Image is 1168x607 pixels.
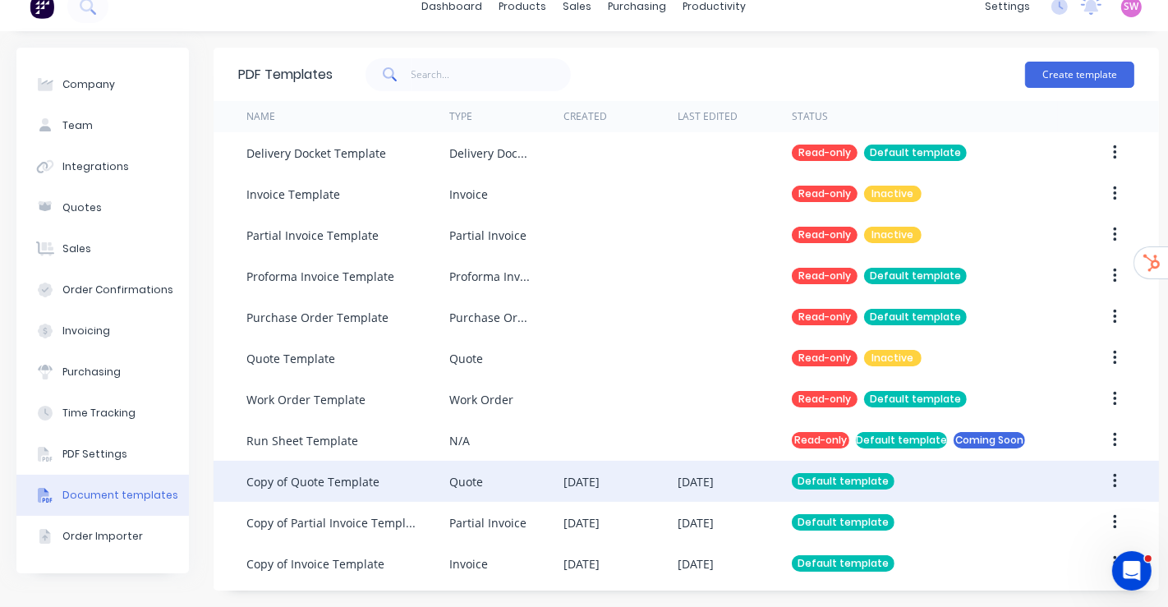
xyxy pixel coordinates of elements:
[246,145,386,162] div: Delivery Docket Template
[62,159,129,174] div: Integrations
[246,227,379,244] div: Partial Invoice Template
[62,77,115,92] div: Company
[864,227,922,243] div: Inactive
[678,555,714,573] div: [DATE]
[62,488,178,503] div: Document templates
[16,228,189,269] button: Sales
[792,473,894,490] div: Default template
[16,475,189,516] button: Document templates
[792,514,894,531] div: Default template
[16,434,189,475] button: PDF Settings
[246,432,358,449] div: Run Sheet Template
[412,58,572,91] input: Search...
[246,391,366,408] div: Work Order Template
[62,241,91,256] div: Sales
[62,365,121,379] div: Purchasing
[246,268,394,285] div: Proforma Invoice Template
[246,555,384,573] div: Copy of Invoice Template
[792,227,858,243] div: Read-only
[792,432,849,448] div: Read-only
[16,516,189,557] button: Order Importer
[856,432,947,448] div: Default template
[449,309,531,326] div: Purchase Order
[792,391,858,407] div: Read-only
[449,186,488,203] div: Invoice
[1025,62,1134,88] button: Create template
[449,350,483,367] div: Quote
[449,109,472,124] div: Type
[62,324,110,338] div: Invoicing
[16,105,189,146] button: Team
[449,555,488,573] div: Invoice
[954,432,1025,448] div: Coming Soon
[792,109,828,124] div: Status
[864,309,967,325] div: Default template
[563,109,607,124] div: Created
[246,309,389,326] div: Purchase Order Template
[449,227,527,244] div: Partial Invoice
[62,118,93,133] div: Team
[563,555,600,573] div: [DATE]
[449,473,483,490] div: Quote
[792,555,894,572] div: Default template
[792,186,858,202] div: Read-only
[864,268,967,284] div: Default template
[246,109,275,124] div: Name
[62,529,143,544] div: Order Importer
[1112,551,1152,591] iframe: Intercom live chat
[16,352,189,393] button: Purchasing
[449,145,531,162] div: Delivery Docket
[62,447,127,462] div: PDF Settings
[16,146,189,187] button: Integrations
[16,310,189,352] button: Invoicing
[792,268,858,284] div: Read-only
[449,514,527,531] div: Partial Invoice
[62,406,136,421] div: Time Tracking
[16,269,189,310] button: Order Confirmations
[563,473,600,490] div: [DATE]
[246,350,335,367] div: Quote Template
[62,200,102,215] div: Quotes
[864,350,922,366] div: Inactive
[678,514,714,531] div: [DATE]
[792,145,858,161] div: Read-only
[678,109,738,124] div: Last Edited
[238,65,333,85] div: PDF Templates
[246,186,340,203] div: Invoice Template
[678,473,714,490] div: [DATE]
[16,187,189,228] button: Quotes
[792,350,858,366] div: Read-only
[16,393,189,434] button: Time Tracking
[16,64,189,105] button: Company
[864,186,922,202] div: Inactive
[864,391,967,407] div: Default template
[449,432,470,449] div: N/A
[246,514,416,531] div: Copy of Partial Invoice Template
[864,145,967,161] div: Default template
[449,268,531,285] div: Proforma Invoice
[449,391,513,408] div: Work Order
[246,473,379,490] div: Copy of Quote Template
[563,514,600,531] div: [DATE]
[792,309,858,325] div: Read-only
[62,283,173,297] div: Order Confirmations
